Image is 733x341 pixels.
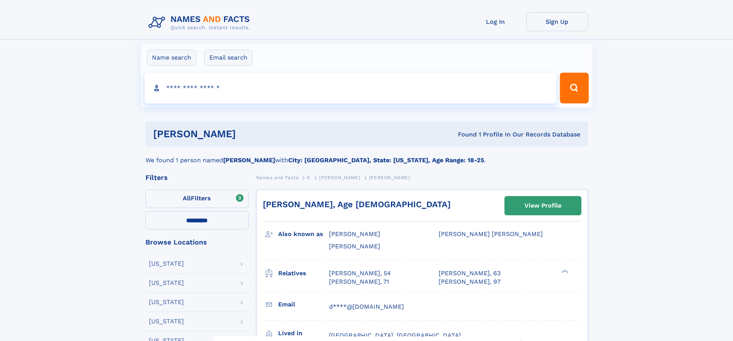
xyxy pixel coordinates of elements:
div: [US_STATE] [149,280,184,286]
div: ❯ [559,269,569,274]
b: [PERSON_NAME] [223,156,275,164]
span: [PERSON_NAME] [369,175,410,180]
a: [PERSON_NAME], 54 [329,269,391,278]
h3: Email [278,298,329,311]
div: Found 1 Profile In Our Records Database [347,130,580,139]
div: Browse Locations [145,239,249,246]
span: [PERSON_NAME] [329,243,380,250]
a: Names and Facts [256,173,299,182]
label: Email search [204,50,252,66]
div: We found 1 person named with . [145,146,588,165]
span: All [183,195,191,202]
b: City: [GEOGRAPHIC_DATA], State: [US_STATE], Age Range: 18-25 [288,156,484,164]
div: Filters [145,174,249,181]
a: View Profile [505,196,581,215]
div: [US_STATE] [149,318,184,324]
h3: Also known as [278,228,329,241]
a: [PERSON_NAME] [319,173,360,182]
div: View Profile [524,197,561,215]
span: [PERSON_NAME] [PERSON_NAME] [439,230,543,238]
label: Filters [145,190,249,208]
a: [PERSON_NAME], Age [DEMOGRAPHIC_DATA] [263,200,451,209]
a: [PERSON_NAME], 97 [439,278,501,286]
span: E [307,175,311,180]
h3: Relatives [278,267,329,280]
span: [PERSON_NAME] [329,230,380,238]
button: Search Button [560,73,588,103]
input: search input [145,73,557,103]
a: Log In [465,12,526,31]
a: E [307,173,311,182]
a: [PERSON_NAME], 63 [439,269,501,278]
h3: Lived in [278,327,329,340]
a: Sign Up [526,12,588,31]
label: Name search [147,50,196,66]
span: [GEOGRAPHIC_DATA], [GEOGRAPHIC_DATA] [329,332,461,339]
img: Logo Names and Facts [145,12,256,33]
a: [PERSON_NAME], 71 [329,278,389,286]
div: [US_STATE] [149,261,184,267]
h1: [PERSON_NAME] [153,129,347,139]
div: [US_STATE] [149,299,184,305]
span: [PERSON_NAME] [319,175,360,180]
